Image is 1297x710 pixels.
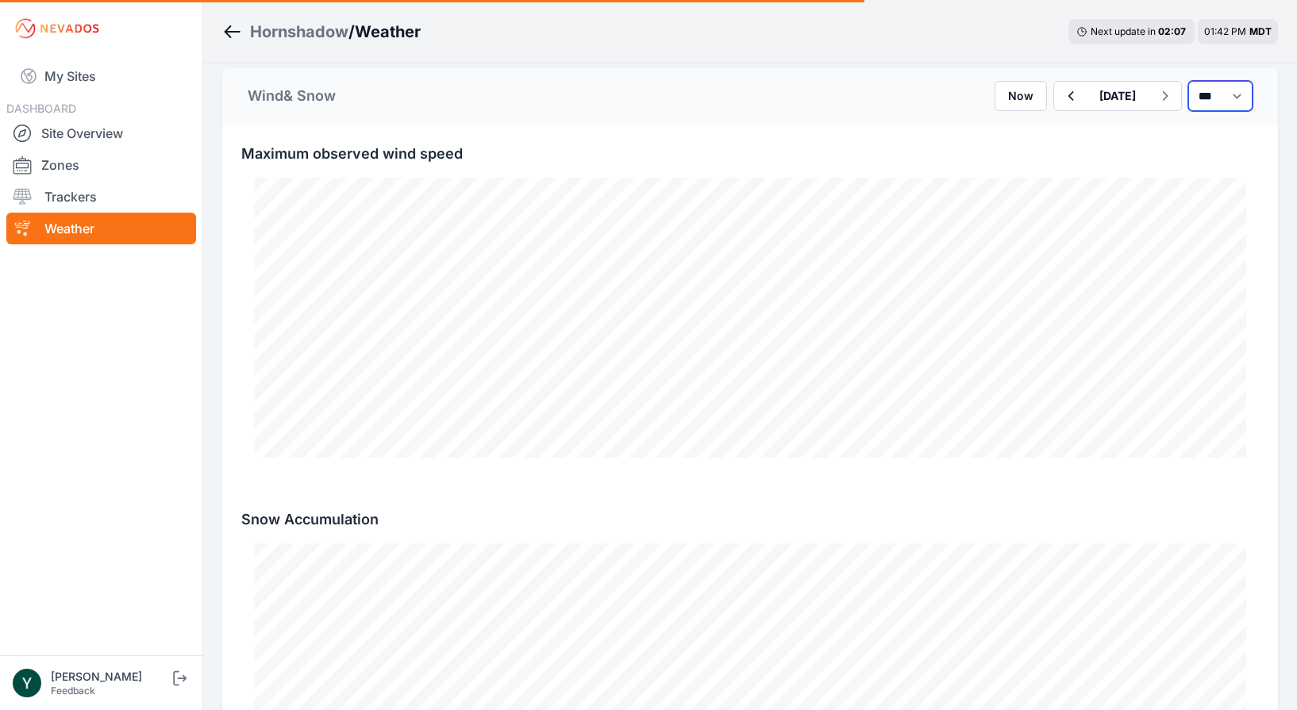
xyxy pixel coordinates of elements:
img: Yezin Taha [13,669,41,697]
a: Site Overview [6,117,196,149]
span: Next update in [1091,25,1156,37]
button: [DATE] [1087,82,1149,110]
span: / [348,21,355,43]
a: Hornshadow [250,21,348,43]
span: 01:42 PM [1204,25,1246,37]
span: DASHBOARD [6,102,76,115]
div: [PERSON_NAME] [51,669,170,685]
a: Weather [6,213,196,244]
span: MDT [1249,25,1272,37]
div: Wind & Snow [248,85,336,107]
h3: Weather [355,21,421,43]
a: Trackers [6,181,196,213]
a: Zones [6,149,196,181]
a: My Sites [6,57,196,95]
a: Feedback [51,685,95,697]
div: 02 : 07 [1158,25,1187,38]
div: Maximum observed wind speed [222,124,1278,165]
img: Nevados [13,16,102,41]
nav: Breadcrumb [222,11,421,52]
button: Now [995,81,1047,111]
div: Snow Accumulation [222,489,1278,531]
